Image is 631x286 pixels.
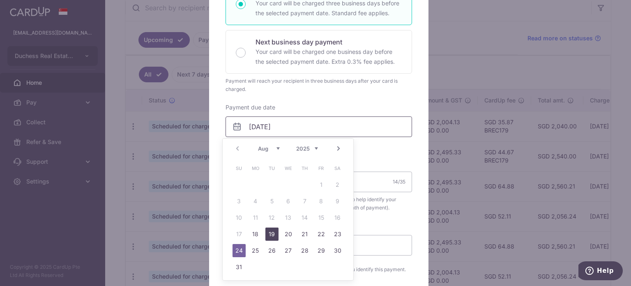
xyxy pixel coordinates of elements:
[249,228,262,241] a: 18
[298,244,311,257] a: 28
[393,178,405,186] div: 14/35
[233,244,246,257] a: 24
[256,47,402,67] p: Your card will be charged one business day before the selected payment date. Extra 0.3% fee applies.
[334,144,343,153] a: Next
[226,116,412,137] input: DD / MM / YYYY
[331,228,344,241] a: 23
[282,162,295,175] span: Wednesday
[315,244,328,257] a: 29
[282,244,295,257] a: 27
[226,103,275,112] label: Payment due date
[265,228,279,241] a: 19
[331,162,344,175] span: Saturday
[578,261,623,282] iframe: Opens a widget where you can find more information
[298,228,311,241] a: 21
[233,260,246,274] a: 31
[315,228,328,241] a: 22
[226,77,412,93] div: Payment will reach your recipient in three business days after your card is charged.
[256,37,402,47] p: Next business day payment
[265,244,279,257] a: 26
[249,162,262,175] span: Monday
[298,162,311,175] span: Thursday
[233,162,246,175] span: Sunday
[282,228,295,241] a: 20
[265,162,279,175] span: Tuesday
[249,244,262,257] a: 25
[315,162,328,175] span: Friday
[331,244,344,257] a: 30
